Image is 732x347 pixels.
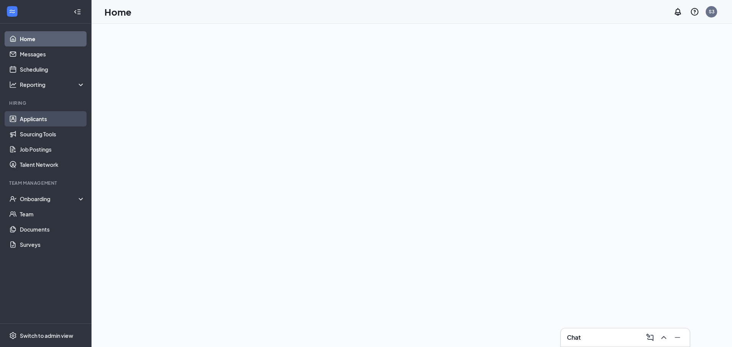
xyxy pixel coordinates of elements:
[673,333,682,342] svg: Minimize
[9,332,17,339] svg: Settings
[644,331,656,344] button: ComposeMessage
[9,180,83,186] div: Team Management
[645,333,655,342] svg: ComposeMessage
[20,195,79,203] div: Onboarding
[567,333,581,342] h3: Chat
[9,81,17,88] svg: Analysis
[20,46,85,62] a: Messages
[20,62,85,77] a: Scheduling
[659,333,668,342] svg: ChevronUp
[20,332,73,339] div: Switch to admin view
[20,206,85,222] a: Team
[20,222,85,237] a: Documents
[20,111,85,126] a: Applicants
[8,8,16,15] svg: WorkstreamLogo
[20,157,85,172] a: Talent Network
[9,100,83,106] div: Hiring
[104,5,132,18] h1: Home
[20,81,85,88] div: Reporting
[20,237,85,252] a: Surveys
[74,8,81,16] svg: Collapse
[709,8,714,15] div: S3
[20,142,85,157] a: Job Postings
[20,126,85,142] a: Sourcing Tools
[673,7,682,16] svg: Notifications
[690,7,699,16] svg: QuestionInfo
[671,331,684,344] button: Minimize
[9,195,17,203] svg: UserCheck
[658,331,670,344] button: ChevronUp
[20,31,85,46] a: Home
